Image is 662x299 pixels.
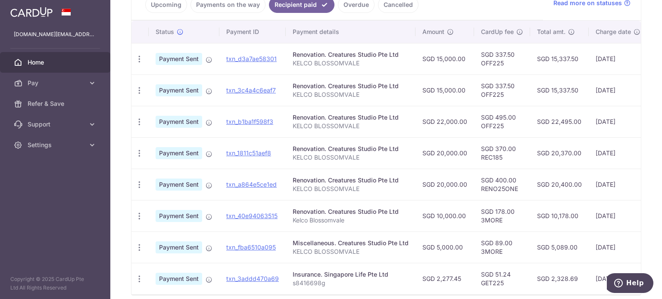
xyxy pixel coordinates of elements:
[156,179,202,191] span: Payment Sent
[530,74,589,106] td: SGD 15,337.50
[286,21,415,43] th: Payment details
[415,231,474,263] td: SGD 5,000.00
[474,200,530,231] td: SGD 178.00 3MORE
[589,263,647,294] td: [DATE]
[589,200,647,231] td: [DATE]
[293,239,409,247] div: Miscellaneous. Creatures Studio Pte Ltd
[293,176,409,185] div: Renovation. Creatures Studio Pte Ltd
[415,74,474,106] td: SGD 15,000.00
[589,43,647,74] td: [DATE]
[415,263,474,294] td: SGD 2,277.45
[530,137,589,169] td: SGD 20,370.00
[293,82,409,90] div: Renovation. Creatures Studio Pte Ltd
[28,120,84,129] span: Support
[530,231,589,263] td: SGD 5,089.00
[589,231,647,263] td: [DATE]
[156,210,202,222] span: Payment Sent
[156,273,202,285] span: Payment Sent
[28,99,84,108] span: Refer & Save
[415,200,474,231] td: SGD 10,000.00
[226,118,273,125] a: txn_b1ba1f598f3
[474,231,530,263] td: SGD 89.00 3MORE
[474,106,530,137] td: SGD 495.00 OFF225
[589,169,647,200] td: [DATE]
[226,55,277,62] a: txn_d3a7ae58301
[415,137,474,169] td: SGD 20,000.00
[537,28,565,36] span: Total amt.
[28,141,84,149] span: Settings
[530,43,589,74] td: SGD 15,337.50
[10,7,53,17] img: CardUp
[530,200,589,231] td: SGD 10,178.00
[293,185,409,193] p: KELCO BLOSSOMVALE
[293,59,409,68] p: KELCO BLOSSOMVALE
[530,263,589,294] td: SGD 2,328.69
[156,116,202,128] span: Payment Sent
[589,74,647,106] td: [DATE]
[293,113,409,122] div: Renovation. Creatures Studio Pte Ltd
[293,50,409,59] div: Renovation. Creatures Studio Pte Ltd
[28,58,84,67] span: Home
[530,106,589,137] td: SGD 22,495.00
[219,21,286,43] th: Payment ID
[474,263,530,294] td: SGD 51.24 GET225
[28,79,84,87] span: Pay
[474,43,530,74] td: SGD 337.50 OFF225
[415,106,474,137] td: SGD 22,000.00
[156,84,202,96] span: Payment Sent
[474,169,530,200] td: SGD 400.00 RENO25ONE
[226,149,271,157] a: txn_1811c51aef8
[293,247,409,256] p: KELCO BLOSSOMVALE
[226,181,277,188] a: txn_a864e5ce1ed
[293,145,409,153] div: Renovation. Creatures Studio Pte Ltd
[607,273,653,295] iframe: Opens a widget where you can find more information
[293,90,409,99] p: KELCO BLOSSOMVALE
[156,147,202,159] span: Payment Sent
[226,244,276,251] a: txn_fba6510a095
[14,30,97,39] p: [DOMAIN_NAME][EMAIL_ADDRESS][DOMAIN_NAME]
[293,122,409,130] p: KELCO BLOSSOMVALE
[589,137,647,169] td: [DATE]
[422,28,444,36] span: Amount
[415,43,474,74] td: SGD 15,000.00
[415,169,474,200] td: SGD 20,000.00
[156,241,202,253] span: Payment Sent
[474,137,530,169] td: SGD 370.00 REC185
[596,28,631,36] span: Charge date
[226,86,276,94] a: txn_3c4a4c6eaf7
[530,169,589,200] td: SGD 20,400.00
[481,28,514,36] span: CardUp fee
[589,106,647,137] td: [DATE]
[156,28,174,36] span: Status
[293,216,409,225] p: Kelco Blossomvale
[474,74,530,106] td: SGD 337.50 OFF225
[226,212,278,219] a: txn_40e94063515
[293,153,409,162] p: KELCO BLOSSOMVALE
[293,270,409,279] div: Insurance. Singapore Life Pte Ltd
[293,207,409,216] div: Renovation. Creatures Studio Pte Ltd
[226,275,279,282] a: txn_3addd470a69
[156,53,202,65] span: Payment Sent
[293,279,409,287] p: s8416698g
